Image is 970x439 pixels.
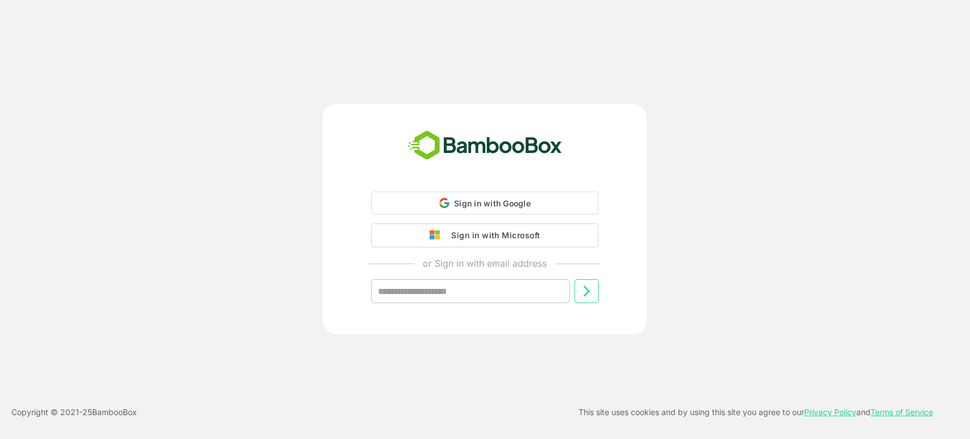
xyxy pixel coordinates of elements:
[423,256,547,270] p: or Sign in with email address
[871,407,933,417] a: Terms of Service
[402,127,568,164] img: bamboobox
[454,198,531,208] span: Sign in with Google
[371,192,598,214] div: Sign in with Google
[371,223,598,247] button: Sign in with Microsoft
[446,228,540,243] div: Sign in with Microsoft
[11,405,137,419] p: Copyright © 2021- 25 BambooBox
[578,405,933,419] p: This site uses cookies and by using this site you agree to our and
[430,230,446,241] img: google
[804,407,856,417] a: Privacy Policy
